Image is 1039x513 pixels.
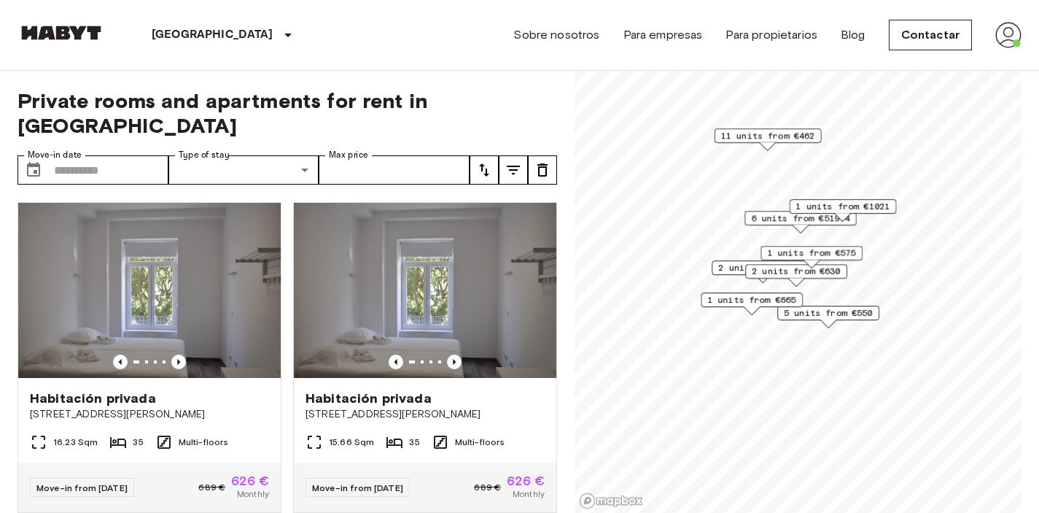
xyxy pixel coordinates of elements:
button: Choose date [19,155,48,185]
button: tune [470,155,499,185]
a: Sobre nosotros [513,26,599,44]
span: 689 € [198,481,225,494]
a: Para propietarios [725,26,817,44]
div: Map marker [701,293,803,315]
span: 11 units from €462 [721,129,815,142]
span: 16.23 Sqm [53,436,98,449]
div: Map marker [777,306,879,328]
span: Multi-floors [179,436,229,449]
span: Monthly [513,487,545,501]
span: 1 units from €575 [767,247,856,260]
span: Move-in from [DATE] [312,482,403,493]
span: Habitación privada [306,390,432,407]
span: 5 units from €550 [784,306,873,320]
div: Map marker [760,246,863,269]
div: Map marker [715,128,822,151]
a: Marketing picture of unit PT-17-010-001-33HPrevious imagePrevious imageHabitación privada[STREET_... [293,202,557,513]
img: Marketing picture of unit PT-17-010-001-08H [18,203,281,378]
span: Habitación privada [30,390,156,407]
span: Monthly [237,487,269,501]
img: avatar [995,22,1022,48]
span: Private rooms and apartments for rent in [GEOGRAPHIC_DATA] [17,88,557,138]
img: Marketing picture of unit PT-17-010-001-33H [294,203,556,378]
span: 2 units from €615 [718,261,807,274]
a: Mapbox logo [579,493,643,509]
span: [STREET_ADDRESS][PERSON_NAME] [30,407,269,422]
button: tune [528,155,557,185]
button: Previous image [171,355,186,369]
span: 15.66 Sqm [329,436,374,449]
button: Previous image [113,355,128,369]
a: Para empresas [623,26,703,44]
span: 6 units from €519.4 [751,212,850,225]
div: Map marker [712,261,814,283]
div: Map marker [744,211,857,234]
a: Marketing picture of unit PT-17-010-001-08HPrevious imagePrevious imageHabitación privada[STREET_... [17,202,281,513]
span: Move-in from [DATE] [36,482,128,493]
a: Blog [841,26,865,44]
span: 35 [133,436,143,449]
label: Move-in date [28,149,82,161]
label: Type of stay [179,149,230,161]
span: 2 units from €630 [752,265,841,278]
p: [GEOGRAPHIC_DATA] [152,26,273,44]
div: Map marker [790,199,897,222]
button: tune [499,155,528,185]
span: 1 units from €665 [707,293,796,306]
img: Habyt [17,26,105,40]
span: 689 € [474,481,501,494]
span: 35 [409,436,419,449]
span: 626 € [231,474,269,487]
span: 1 units from €1021 [796,200,890,213]
label: Max price [329,149,368,161]
a: Contactar [889,20,972,50]
button: Previous image [447,355,462,369]
span: Multi-floors [455,436,505,449]
span: [STREET_ADDRESS][PERSON_NAME] [306,407,545,422]
span: 626 € [507,474,545,487]
div: Map marker [745,264,847,287]
button: Previous image [389,355,403,369]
